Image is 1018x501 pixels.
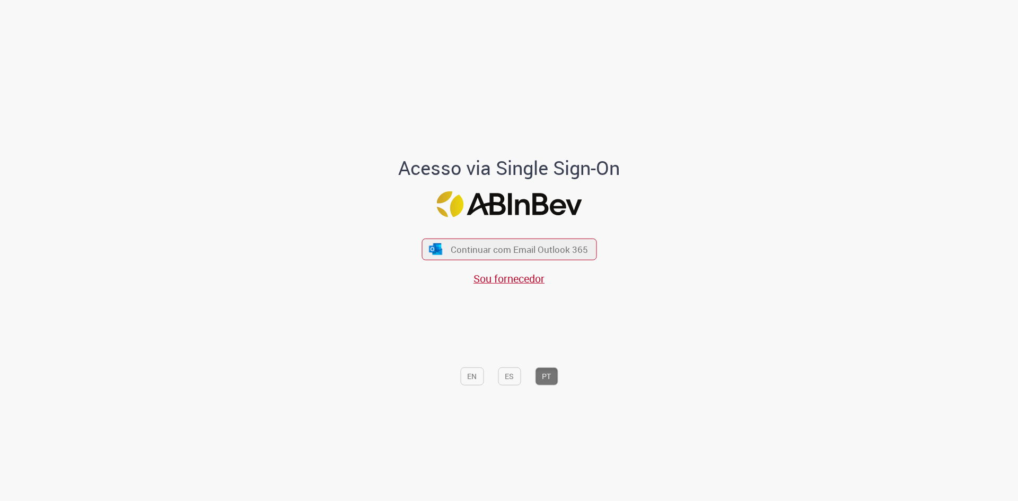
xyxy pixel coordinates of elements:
button: EN [460,367,484,385]
img: ícone Azure/Microsoft 360 [428,243,443,254]
span: Continuar com Email Outlook 365 [451,243,588,256]
button: PT [535,367,558,385]
h1: Acesso via Single Sign-On [362,157,656,179]
button: ES [498,367,521,385]
button: ícone Azure/Microsoft 360 Continuar com Email Outlook 365 [422,239,596,260]
a: Sou fornecedor [473,271,545,286]
img: Logo ABInBev [436,191,582,217]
